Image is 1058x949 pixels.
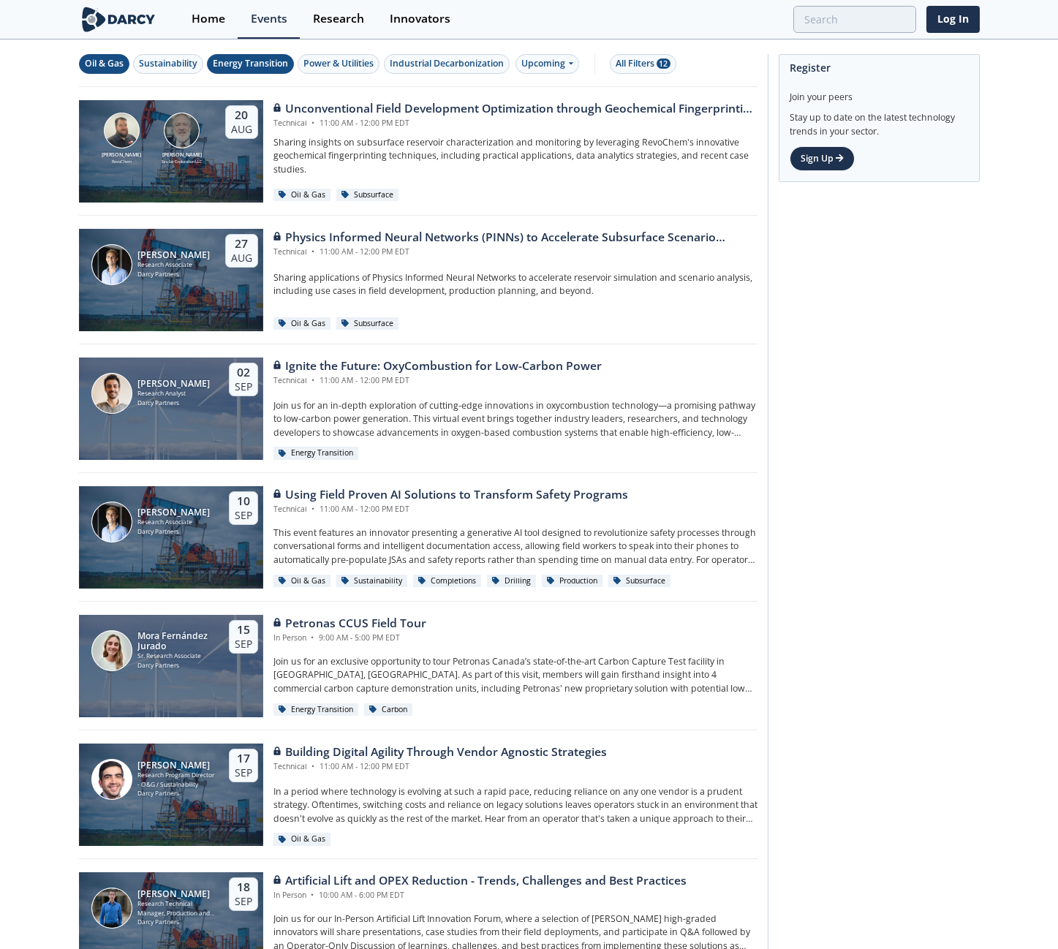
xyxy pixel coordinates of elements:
[273,575,331,588] div: Oil & Gas
[608,575,671,588] div: Subsurface
[235,895,252,908] div: Sep
[273,761,607,773] div: Technical 11:00 AM - 12:00 PM EDT
[235,752,252,766] div: 17
[336,189,399,202] div: Subsurface
[99,151,144,159] div: [PERSON_NAME]
[137,398,210,408] div: Darcy Partners
[235,366,252,380] div: 02
[79,744,757,846] a: Sami Sultan [PERSON_NAME] Research Program Director - O&G / Sustainability Darcy Partners 17 Sep ...
[137,661,216,670] div: Darcy Partners
[137,250,210,260] div: [PERSON_NAME]
[235,766,252,779] div: Sep
[91,373,132,414] img: Nicolas Lassalle
[273,375,602,387] div: Technical 11:00 AM - 12:00 PM EDT
[790,80,969,104] div: Join your peers
[273,246,757,258] div: Technical 11:00 AM - 12:00 PM EDT
[790,146,855,171] a: Sign Up
[235,623,252,638] div: 15
[137,889,216,899] div: [PERSON_NAME]
[273,189,331,202] div: Oil & Gas
[137,918,216,927] div: Darcy Partners
[390,13,450,25] div: Innovators
[926,6,980,33] a: Log In
[273,890,687,901] div: In Person 10:00 AM - 6:00 PM EDT
[137,389,210,398] div: Research Analyst
[207,54,294,74] button: Energy Transition
[91,759,132,800] img: Sami Sultan
[309,504,317,514] span: •
[137,507,210,518] div: [PERSON_NAME]
[309,890,317,900] span: •
[192,13,225,25] div: Home
[273,526,757,567] p: This event features an innovator presenting a generative AI tool designed to revolutionize safety...
[137,651,216,661] div: Sr. Research Associate
[336,317,399,330] div: Subsurface
[273,100,757,118] div: Unconventional Field Development Optimization through Geochemical Fingerprinting Technology
[273,833,331,846] div: Oil & Gas
[133,54,203,74] button: Sustainability
[164,113,200,148] img: John Sinclair
[309,375,317,385] span: •
[309,118,317,128] span: •
[313,13,364,25] div: Research
[79,7,159,32] img: logo-wide.svg
[273,271,757,298] p: Sharing applications of Physics Informed Neural Networks to accelerate reservoir simulation and s...
[104,113,140,148] img: Bob Aylsworth
[413,575,482,588] div: Completions
[487,575,537,588] div: Drilling
[273,655,757,695] p: Join us for an exclusive opportunity to tour Petronas Canada’s state-of-the-art Carbon Capture Te...
[235,494,252,509] div: 10
[79,54,129,74] button: Oil & Gas
[137,789,216,798] div: Darcy Partners
[79,100,757,203] a: Bob Aylsworth [PERSON_NAME] RevoChem John Sinclair [PERSON_NAME] Sinclair Exploration LLC 20 Aug ...
[137,518,210,527] div: Research Associate
[99,159,144,165] div: RevoChem
[91,630,132,671] img: Mora Fernández Jurado
[231,252,252,265] div: Aug
[79,486,757,589] a: Juan Mayol [PERSON_NAME] Research Associate Darcy Partners 10 Sep Using Field Proven AI Solutions...
[384,54,510,74] button: Industrial Decarbonization
[790,104,969,138] div: Stay up to date on the latest technology trends in your sector.
[364,703,413,717] div: Carbon
[273,118,757,129] div: Technical 11:00 AM - 12:00 PM EDT
[231,123,252,136] div: Aug
[91,502,132,542] img: Juan Mayol
[273,229,757,246] div: Physics Informed Neural Networks (PINNs) to Accelerate Subsurface Scenario Analysis
[273,358,602,375] div: Ignite the Future: OxyCombustion for Low-Carbon Power
[390,57,504,70] div: Industrial Decarbonization
[657,58,670,69] span: 12
[91,244,132,285] img: Juan Mayol
[309,632,317,643] span: •
[231,237,252,252] div: 27
[213,57,288,70] div: Energy Transition
[137,270,210,279] div: Darcy Partners
[235,380,252,393] div: Sep
[79,358,757,460] a: Nicolas Lassalle [PERSON_NAME] Research Analyst Darcy Partners 02 Sep Ignite the Future: OxyCombu...
[997,891,1043,934] iframe: chat widget
[309,246,317,257] span: •
[159,151,205,159] div: [PERSON_NAME]
[273,703,359,717] div: Energy Transition
[235,880,252,895] div: 18
[137,771,216,789] div: Research Program Director - O&G / Sustainability
[303,57,374,70] div: Power & Utilities
[91,888,132,929] img: Nick Robbins
[273,504,628,515] div: Technical 11:00 AM - 12:00 PM EDT
[616,57,670,70] div: All Filters
[309,761,317,771] span: •
[137,527,210,537] div: Darcy Partners
[79,615,757,717] a: Mora Fernández Jurado Mora Fernández Jurado Sr. Research Associate Darcy Partners 15 Sep Petronas...
[790,55,969,80] div: Register
[235,509,252,522] div: Sep
[273,486,628,504] div: Using Field Proven AI Solutions to Transform Safety Programs
[137,899,216,918] div: Research Technical Manager, Production and Sustainability
[298,54,379,74] button: Power & Utilities
[139,57,197,70] div: Sustainability
[251,13,287,25] div: Events
[137,760,216,771] div: [PERSON_NAME]
[137,379,210,389] div: [PERSON_NAME]
[231,108,252,123] div: 20
[137,260,210,270] div: Research Associate
[137,631,216,651] div: Mora Fernández Jurado
[273,317,331,330] div: Oil & Gas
